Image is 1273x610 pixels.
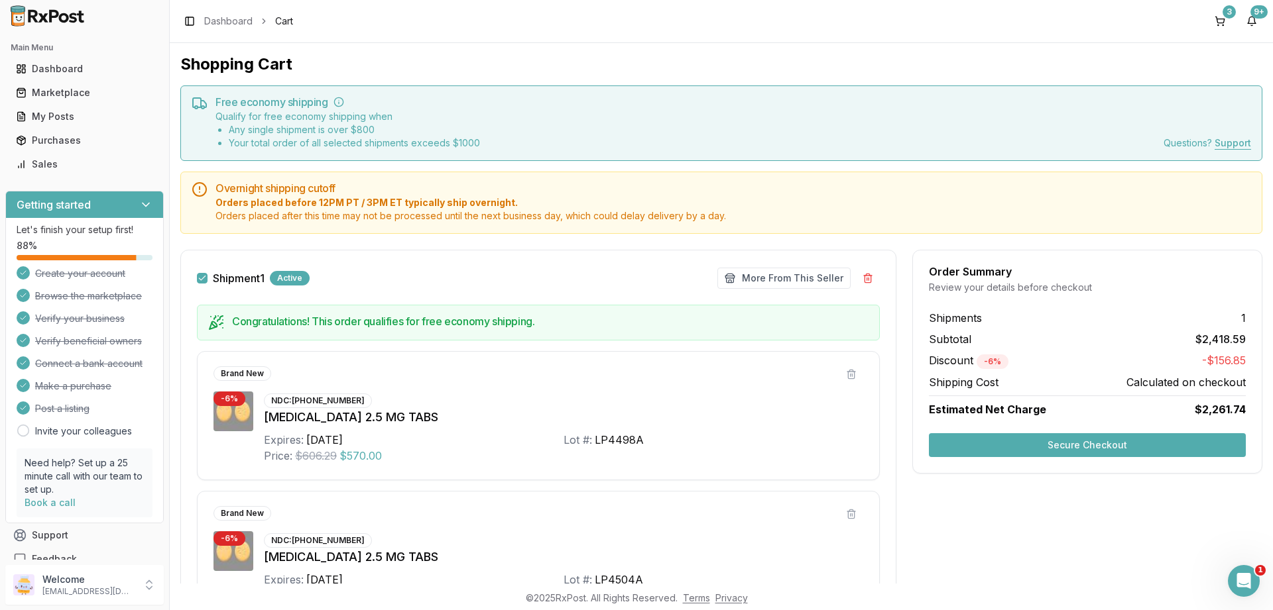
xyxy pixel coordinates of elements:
div: Lot #: [564,572,592,587]
div: - 6 % [977,354,1008,369]
span: $606.29 [295,448,337,464]
div: LP4498A [595,432,644,448]
iframe: Intercom live chat [1228,565,1260,597]
div: 3 [1223,5,1236,19]
a: Dashboard [11,57,158,81]
h5: Free economy shipping [215,97,1251,107]
a: Privacy [715,592,748,603]
span: Orders placed after this time may not be processed until the next business day, which could delay... [215,209,1251,223]
span: $2,418.59 [1195,331,1246,347]
span: 88 % [17,239,37,252]
span: -$156.85 [1202,352,1246,369]
span: Estimated Net Charge [929,403,1046,416]
div: - 6 % [213,531,245,546]
h2: Main Menu [11,42,158,53]
span: Discount [929,354,1008,367]
span: Verify your business [35,312,125,325]
a: Purchases [11,128,158,152]
button: 3 [1209,11,1231,32]
a: Sales [11,152,158,176]
div: Brand New [213,506,271,521]
div: [MEDICAL_DATA] 2.5 MG TABS [264,548,863,566]
h5: Overnight shipping cutoff [215,183,1251,193]
button: My Posts [5,106,164,127]
a: Dashboard [204,15,253,28]
button: Marketplace [5,82,164,103]
button: Dashboard [5,58,164,79]
div: Sales [16,158,153,171]
span: 1 [1255,565,1266,576]
div: Questions? [1164,136,1251,150]
button: Sales [5,154,164,175]
div: My Posts [16,110,153,123]
div: [DATE] [306,432,343,448]
a: Invite your colleagues [35,425,132,438]
li: Any single shipment is over $ 800 [229,123,480,136]
span: 1 [1241,310,1246,326]
span: Shipments [929,310,982,326]
span: Connect a bank account [35,357,143,370]
div: Dashboard [16,62,153,76]
div: 9+ [1250,5,1268,19]
nav: breadcrumb [204,15,293,28]
span: Feedback [32,552,77,566]
div: Purchases [16,134,153,147]
li: Your total order of all selected shipments exceeds $ 1000 [229,136,480,150]
span: $2,261.74 [1195,401,1246,417]
a: My Posts [11,105,158,128]
span: Browse the marketplace [35,289,142,303]
div: Qualify for free economy shipping when [215,110,480,150]
span: Verify beneficial owners [35,334,142,348]
button: Secure Checkout [929,433,1246,457]
h3: Getting started [17,197,91,213]
span: $570.00 [339,448,382,464]
label: Shipment 1 [213,273,265,283]
div: Expires: [264,432,304,448]
a: Terms [683,592,710,603]
h5: Congratulations! This order qualifies for free economy shipping. [232,316,869,327]
p: Let's finish your setup first! [17,223,152,236]
p: Welcome [42,573,135,586]
span: Shipping Cost [929,374,999,390]
p: [EMAIL_ADDRESS][DOMAIN_NAME] [42,586,135,597]
button: More From This Seller [717,268,851,289]
div: Brand New [213,366,271,381]
div: Active [270,271,310,285]
div: Review your details before checkout [929,281,1246,294]
div: Marketplace [16,86,153,99]
span: Orders placed before 12PM PT / 3PM ET typically ship overnight. [215,196,1251,209]
span: Post a listing [35,402,90,415]
span: Cart [275,15,293,28]
div: LP4504A [595,572,643,587]
button: Purchases [5,130,164,151]
span: Calculated on checkout [1126,374,1246,390]
button: Feedback [5,547,164,571]
span: Subtotal [929,331,971,347]
span: Create your account [35,267,125,280]
div: Order Summary [929,266,1246,277]
div: Expires: [264,572,304,587]
div: Lot #: [564,432,592,448]
div: NDC: [PHONE_NUMBER] [264,533,372,548]
img: RxPost Logo [5,5,90,26]
div: [DATE] [306,572,343,587]
a: Book a call [25,497,76,508]
img: User avatar [13,574,34,595]
button: 9+ [1241,11,1262,32]
img: Eliquis 2.5 MG TABS [213,391,253,431]
button: Support [5,523,164,547]
div: NDC: [PHONE_NUMBER] [264,393,372,408]
img: Eliquis 2.5 MG TABS [213,531,253,571]
div: Price: [264,448,292,464]
span: Make a purchase [35,380,111,393]
p: Need help? Set up a 25 minute call with our team to set up. [25,456,145,496]
h1: Shopping Cart [180,54,1262,75]
a: Marketplace [11,81,158,105]
div: - 6 % [213,391,245,406]
div: [MEDICAL_DATA] 2.5 MG TABS [264,408,863,427]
